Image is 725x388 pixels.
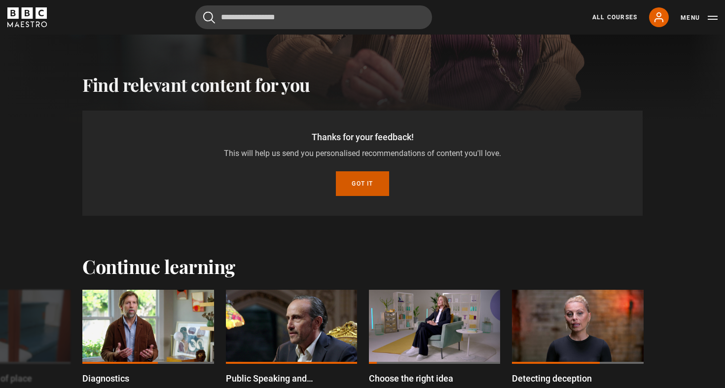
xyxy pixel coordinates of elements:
[592,13,637,22] a: All Courses
[681,13,718,23] button: Toggle navigation
[336,171,389,196] button: Got it
[203,11,215,24] button: Submit the search query
[90,148,635,159] p: This will help us send you personalised recommendations of content you'll love.
[7,7,47,27] svg: BBC Maestro
[90,130,635,144] p: Thanks for your feedback!
[82,372,129,385] p: Diagnostics
[195,5,432,29] input: Search
[226,372,357,385] p: Public Speaking and Communication Introduction
[82,74,643,95] h2: Find relevant content for you
[512,372,592,385] p: Detecting deception
[82,255,643,278] h2: Continue learning
[369,372,453,385] p: Choose the right idea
